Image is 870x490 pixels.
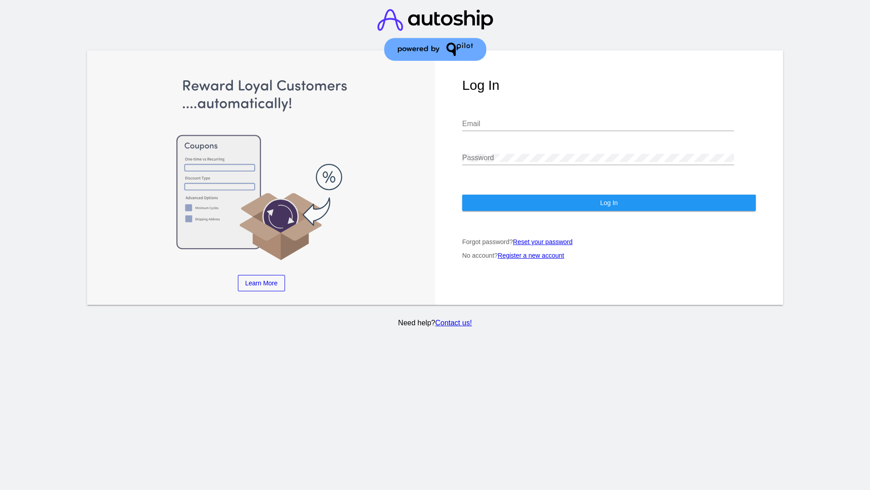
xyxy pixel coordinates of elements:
[238,275,285,291] a: Learn More
[115,78,408,261] img: Apply Coupons Automatically to Scheduled Orders with QPilot
[462,78,756,93] h1: Log In
[462,238,756,245] p: Forgot password?
[435,319,472,327] a: Contact us!
[462,252,756,259] p: No account?
[462,120,734,128] input: Email
[245,279,278,287] span: Learn More
[86,319,785,327] p: Need help?
[498,252,564,259] a: Register a new account
[513,238,573,245] a: Reset your password
[600,199,618,206] span: Log In
[462,195,756,211] button: Log In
